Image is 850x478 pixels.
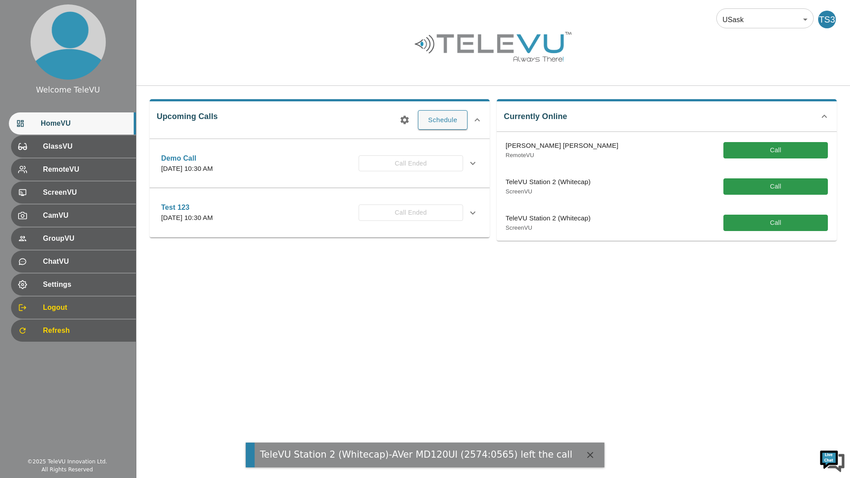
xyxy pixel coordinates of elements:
p: ScreenVU [506,224,591,232]
p: Test 123 [161,202,213,213]
p: RemoteVU [506,151,618,160]
p: TeleVU Station 2 (Whitecap) [506,213,591,224]
div: Demo Call[DATE] 10:30 AMCall Ended [154,148,485,179]
div: Logout [11,297,136,319]
div: USask [716,7,814,32]
span: Refresh [43,325,129,336]
p: [DATE] 10:30 AM [161,213,213,223]
img: Chat Widget [819,447,846,474]
div: Welcome TeleVU [36,84,100,96]
button: Call [723,215,828,231]
div: Settings [11,274,136,296]
button: Call [723,178,828,195]
div: Test 123[DATE] 10:30 AMCall Ended [154,197,485,228]
p: [PERSON_NAME] [PERSON_NAME] [506,141,618,151]
div: ScreenVU [11,181,136,204]
span: We're online! [51,112,122,201]
div: All Rights Reserved [42,466,93,474]
div: GlassVU [11,135,136,158]
img: profile.png [31,4,106,80]
textarea: Type your message and hit 'Enter' [4,242,169,273]
div: TS3 [818,11,836,28]
button: Schedule [418,110,467,130]
div: GroupVU [11,227,136,250]
span: ScreenVU [43,187,129,198]
button: Call [723,142,828,158]
span: GroupVU [43,233,129,244]
p: [DATE] 10:30 AM [161,164,213,174]
span: HomeVU [41,118,129,129]
span: GlassVU [43,141,129,152]
div: CamVU [11,204,136,227]
div: © 2025 TeleVU Innovation Ltd. [27,458,107,466]
div: RemoteVU [11,158,136,181]
p: TeleVU Station 2 (Whitecap) [506,177,591,187]
span: RemoteVU [43,164,129,175]
img: Logo [413,28,573,65]
div: ChatVU [11,251,136,273]
img: d_736959983_company_1615157101543_736959983 [15,41,37,63]
span: ChatVU [43,256,129,267]
span: CamVU [43,210,129,221]
p: ScreenVU [506,187,591,196]
div: HomeVU [9,112,136,135]
p: Demo Call [161,153,213,164]
span: Logout [43,302,129,313]
div: Refresh [11,320,136,342]
div: Chat with us now [46,46,149,58]
span: Settings [43,279,129,290]
div: TeleVU Station 2 (Whitecap)-AVer MD120UI (2574:0565) left the call [260,448,572,462]
div: Minimize live chat window [145,4,166,26]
